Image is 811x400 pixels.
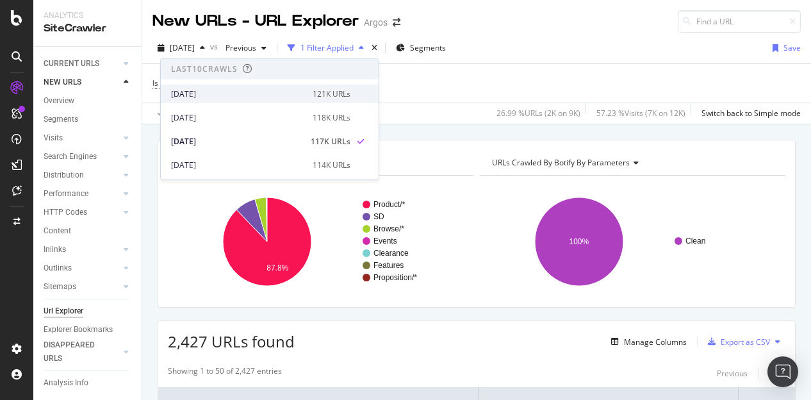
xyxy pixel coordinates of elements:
[168,331,295,352] span: 2,427 URLs found
[44,304,83,318] div: Url Explorer
[44,338,108,365] div: DISAPPEARED URLS
[44,280,120,294] a: Sitemaps
[685,237,705,246] text: Clean
[678,10,801,33] input: Find a URL
[44,187,88,201] div: Performance
[44,323,113,337] div: Explorer Bookmarks
[703,331,770,352] button: Export as CSV
[44,338,120,365] a: DISAPPEARED URLS
[496,108,580,119] div: 26.99 % URLs ( 2K on 9K )
[44,206,120,219] a: HTTP Codes
[44,224,133,238] a: Content
[364,16,388,29] div: Argos
[311,135,350,147] div: 117K URLs
[606,334,687,349] button: Manage Columns
[717,368,748,379] div: Previous
[44,376,88,390] div: Analysis Info
[44,206,87,219] div: HTTP Codes
[393,18,400,27] div: arrow-right-arrow-left
[210,41,220,52] span: vs
[44,76,120,89] a: NEW URLS
[44,169,84,182] div: Distribution
[44,323,133,337] a: Explorer Bookmarks
[152,10,359,32] div: New URLs - URL Explorer
[624,337,687,347] div: Manage Columns
[391,38,451,58] button: Segments
[373,273,417,282] text: Proposition/*
[152,38,210,58] button: [DATE]
[44,262,72,275] div: Outlinks
[283,38,369,58] button: 1 Filter Applied
[410,42,446,53] span: Segments
[44,76,81,89] div: NEW URLS
[717,365,748,381] button: Previous
[480,186,781,297] svg: A chart.
[44,10,131,21] div: Analytics
[373,200,405,209] text: Product/*
[44,150,120,163] a: Search Engines
[168,186,469,297] svg: A chart.
[44,21,131,36] div: SiteCrawler
[44,57,120,71] a: CURRENT URLS
[170,42,195,53] span: 2025 Sep. 10th
[220,42,256,53] span: Previous
[44,57,99,71] div: CURRENT URLS
[171,88,305,99] div: [DATE]
[492,157,630,168] span: URLs Crawled By Botify By parameters
[596,108,685,119] div: 57.23 % Visits ( 7K on 12K )
[701,108,801,119] div: Switch back to Simple mode
[313,88,350,99] div: 121K URLs
[171,159,305,171] div: [DATE]
[369,42,380,54] div: times
[44,243,66,256] div: Inlinks
[44,187,120,201] a: Performance
[373,212,384,221] text: SD
[152,78,195,88] span: Is Indexable
[300,42,354,53] div: 1 Filter Applied
[44,280,76,294] div: Sitemaps
[44,243,120,256] a: Inlinks
[696,103,801,124] button: Switch back to Simple mode
[44,131,120,145] a: Visits
[373,237,397,246] text: Events
[44,94,74,108] div: Overview
[152,103,190,124] button: Apply
[44,113,78,126] div: Segments
[767,356,798,387] div: Open Intercom Messenger
[171,112,305,123] div: [DATE]
[373,261,404,270] text: Features
[313,112,350,123] div: 118K URLs
[44,262,120,275] a: Outlinks
[489,153,774,173] h4: URLs Crawled By Botify By parameters
[44,169,120,182] a: Distribution
[44,376,133,390] a: Analysis Info
[313,159,350,171] div: 114K URLs
[168,365,282,381] div: Showing 1 to 50 of 2,427 entries
[767,38,801,58] button: Save
[373,249,409,258] text: Clearance
[721,337,770,347] div: Export as CSV
[44,131,63,145] div: Visits
[44,113,133,126] a: Segments
[266,263,288,272] text: 87.8%
[44,150,97,163] div: Search Engines
[569,237,589,246] text: 100%
[220,38,272,58] button: Previous
[44,304,133,318] a: Url Explorer
[373,224,404,233] text: Browse/*
[171,63,238,74] div: Last 10 Crawls
[44,224,71,238] div: Content
[44,94,133,108] a: Overview
[783,42,801,53] div: Save
[171,135,303,147] div: [DATE]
